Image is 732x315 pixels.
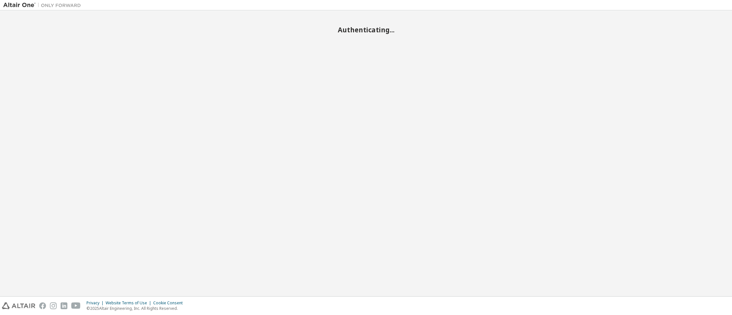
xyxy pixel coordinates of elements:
img: Altair One [3,2,84,8]
div: Cookie Consent [153,300,187,306]
img: facebook.svg [39,302,46,309]
h2: Authenticating... [3,26,729,34]
img: instagram.svg [50,302,57,309]
div: Privacy [86,300,106,306]
img: altair_logo.svg [2,302,35,309]
div: Website Terms of Use [106,300,153,306]
img: linkedin.svg [61,302,67,309]
p: © 2025 Altair Engineering, Inc. All Rights Reserved. [86,306,187,311]
img: youtube.svg [71,302,81,309]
